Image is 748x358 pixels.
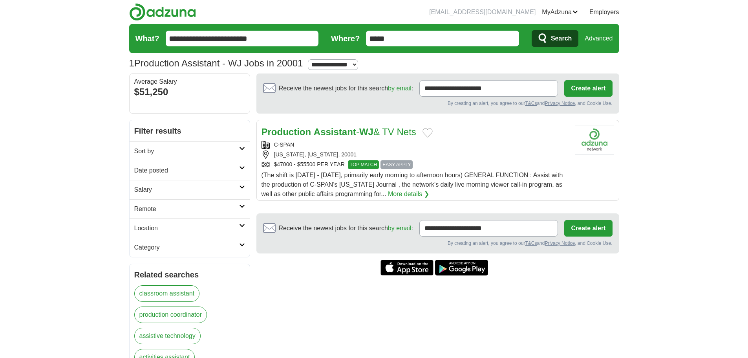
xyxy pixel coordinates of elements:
a: Get the iPhone app [380,260,433,275]
span: (The shift is [DATE] - [DATE], primarily early morning to afternoon hours) GENERAL FUNCTION : Ass... [262,172,563,197]
span: 1 [129,56,134,70]
a: T&Cs [525,241,537,246]
a: assistive technology [134,328,201,344]
h1: Production Assistant - WJ Jobs in 20001 [129,58,303,68]
a: Production Assistant-WJ& TV Nets [262,127,416,137]
a: classroom assistant [134,285,200,302]
button: Add to favorite jobs [422,128,433,138]
div: By creating an alert, you agree to our and , and Cookie Use. [263,240,613,247]
label: What? [135,33,159,44]
strong: Assistant [314,127,356,137]
button: Create alert [564,220,612,237]
a: Sort by [130,141,250,161]
a: Employers [589,7,619,17]
button: Search [532,30,578,47]
img: Adzuna logo [129,3,196,21]
a: Get the Android app [435,260,488,275]
a: Privacy Notice [545,101,575,106]
span: Receive the newest jobs for this search : [279,224,413,233]
div: $51,250 [134,85,245,99]
a: MyAdzuna [542,7,578,17]
h2: Remote [134,204,239,214]
a: Remote [130,199,250,218]
a: Location [130,218,250,238]
span: Receive the newest jobs for this search : [279,84,413,93]
div: C-SPAN [262,141,569,149]
a: Category [130,238,250,257]
strong: WJ [359,127,373,137]
h2: Date posted [134,166,239,175]
button: Create alert [564,80,612,97]
label: Where? [331,33,360,44]
a: Privacy Notice [545,241,575,246]
a: Salary [130,180,250,199]
li: [EMAIL_ADDRESS][DOMAIN_NAME] [429,7,536,17]
div: [US_STATE], [US_STATE], 20001 [262,151,569,159]
img: Company logo [575,125,614,154]
strong: Production [262,127,311,137]
div: $47000 - $55500 PER YEAR [262,160,569,169]
a: by email [388,85,411,92]
h2: Salary [134,185,239,195]
a: T&Cs [525,101,537,106]
div: Average Salary [134,79,245,85]
span: EASY APPLY [380,160,413,169]
h2: Category [134,243,239,252]
span: TOP MATCH [348,160,379,169]
a: Date posted [130,161,250,180]
a: More details ❯ [388,189,429,199]
a: Advanced [585,31,613,46]
h2: Related searches [134,269,245,281]
span: Search [551,31,572,46]
h2: Location [134,224,239,233]
h2: Filter results [130,120,250,141]
a: by email [388,225,411,231]
div: By creating an alert, you agree to our and , and Cookie Use. [263,100,613,107]
a: production coordinator [134,307,207,323]
h2: Sort by [134,147,239,156]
